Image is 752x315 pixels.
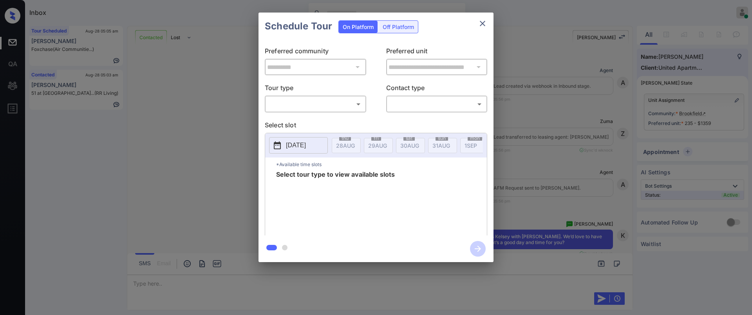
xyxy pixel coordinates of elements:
[339,21,378,33] div: On Platform
[379,21,418,33] div: Off Platform
[386,46,488,59] p: Preferred unit
[258,13,338,40] h2: Schedule Tour
[265,83,366,96] p: Tour type
[386,83,488,96] p: Contact type
[265,46,366,59] p: Preferred community
[265,120,487,133] p: Select slot
[276,157,487,171] p: *Available time slots
[276,171,395,234] span: Select tour type to view available slots
[269,137,328,154] button: [DATE]
[286,141,306,150] p: [DATE]
[475,16,490,31] button: close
